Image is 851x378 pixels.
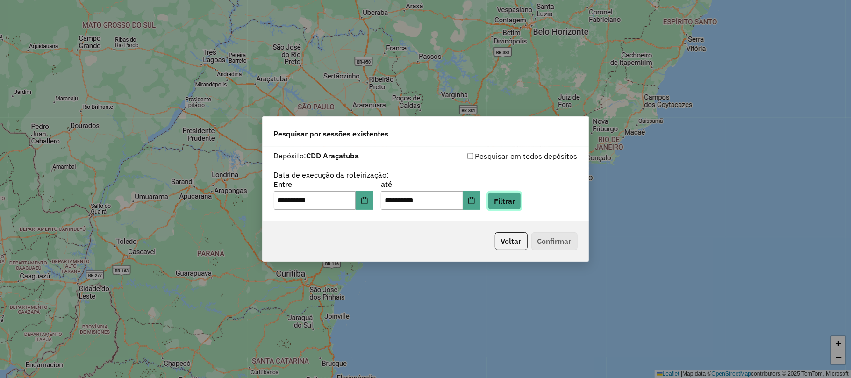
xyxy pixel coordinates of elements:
[381,178,480,190] label: até
[488,192,521,210] button: Filtrar
[274,150,359,161] label: Depósito:
[307,151,359,160] strong: CDD Araçatuba
[274,169,389,180] label: Data de execução da roteirização:
[463,191,481,210] button: Choose Date
[274,128,389,139] span: Pesquisar por sessões existentes
[495,232,528,250] button: Voltar
[426,150,578,162] div: Pesquisar em todos depósitos
[274,178,373,190] label: Entre
[356,191,373,210] button: Choose Date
